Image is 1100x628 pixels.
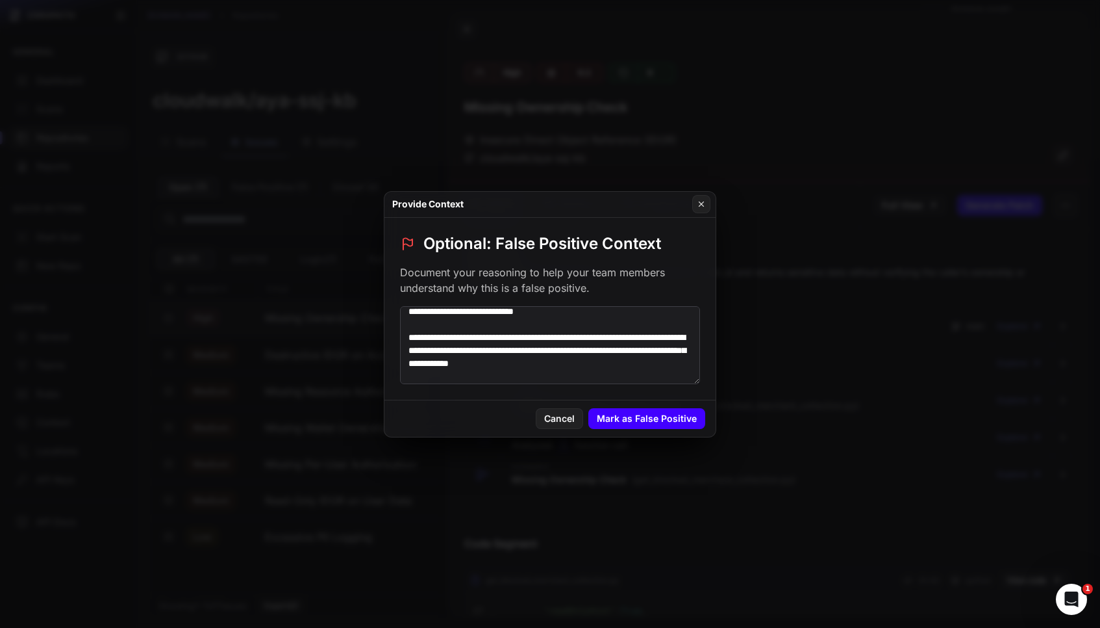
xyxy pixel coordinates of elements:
button: Cancel [536,408,583,429]
button: Mark as False Positive [588,408,705,429]
p: Document your reasoning to help your team members understand why this is a false positive. [400,265,700,296]
iframe: Intercom live chat [1056,584,1087,615]
h4: Provide Context [392,198,464,211]
h1: Optional: False Positive Context [423,233,661,254]
span: 1 [1082,584,1093,594]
